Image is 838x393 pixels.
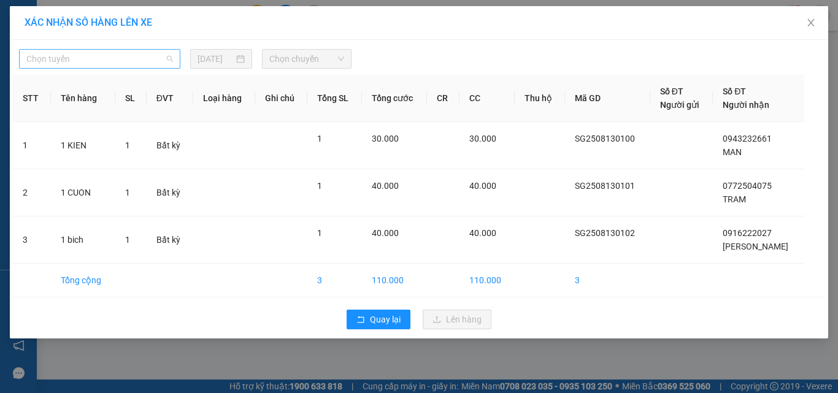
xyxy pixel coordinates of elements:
button: Close [794,6,828,40]
td: 110.000 [362,264,427,297]
td: Bất kỳ [147,216,193,264]
th: Tổng SL [307,75,362,122]
span: Chọn tuyến [26,50,173,68]
span: 40.000 [469,228,496,238]
span: 30.000 [469,134,496,143]
td: 1 [13,122,51,169]
input: 13/08/2025 [198,52,233,66]
span: 40.000 [372,228,399,238]
td: 3 [565,264,650,297]
th: CR [427,75,459,122]
span: MAN [723,147,742,157]
span: 30.000 [372,134,399,143]
span: Quay lại [370,313,401,326]
span: [PERSON_NAME] [723,242,788,251]
span: 1 [125,235,130,245]
td: 110.000 [459,264,515,297]
span: 40.000 [469,181,496,191]
span: 0772504075 [723,181,772,191]
td: 3 [13,216,51,264]
span: Người gửi [660,100,699,110]
span: close [806,18,816,28]
span: 0943232661 [723,134,772,143]
b: BIÊN NHẬN GỬI HÀNG HÓA [79,18,118,118]
span: 1 [317,181,322,191]
span: SG2508130102 [575,228,635,238]
th: Thu hộ [515,75,565,122]
b: [DOMAIN_NAME] [103,47,169,56]
td: Tổng cộng [51,264,115,297]
th: Mã GD [565,75,650,122]
button: uploadLên hàng [423,310,491,329]
span: Số ĐT [723,86,746,96]
span: 1 [317,228,322,238]
span: Người nhận [723,100,769,110]
span: TRAM [723,194,746,204]
span: 1 [317,134,322,143]
span: Chọn chuyến [269,50,345,68]
td: 3 [307,264,362,297]
span: SG2508130101 [575,181,635,191]
td: 1 bich [51,216,115,264]
span: SG2508130100 [575,134,635,143]
span: 40.000 [372,181,399,191]
span: rollback [356,315,365,325]
span: 0916222027 [723,228,772,238]
span: XÁC NHẬN SỐ HÀNG LÊN XE [25,17,152,28]
span: Số ĐT [660,86,683,96]
td: 2 [13,169,51,216]
b: [PERSON_NAME] [15,79,69,137]
th: Tổng cước [362,75,427,122]
button: rollbackQuay lại [347,310,410,329]
li: (c) 2017 [103,58,169,74]
th: CC [459,75,515,122]
img: logo.jpg [133,15,163,45]
th: STT [13,75,51,122]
